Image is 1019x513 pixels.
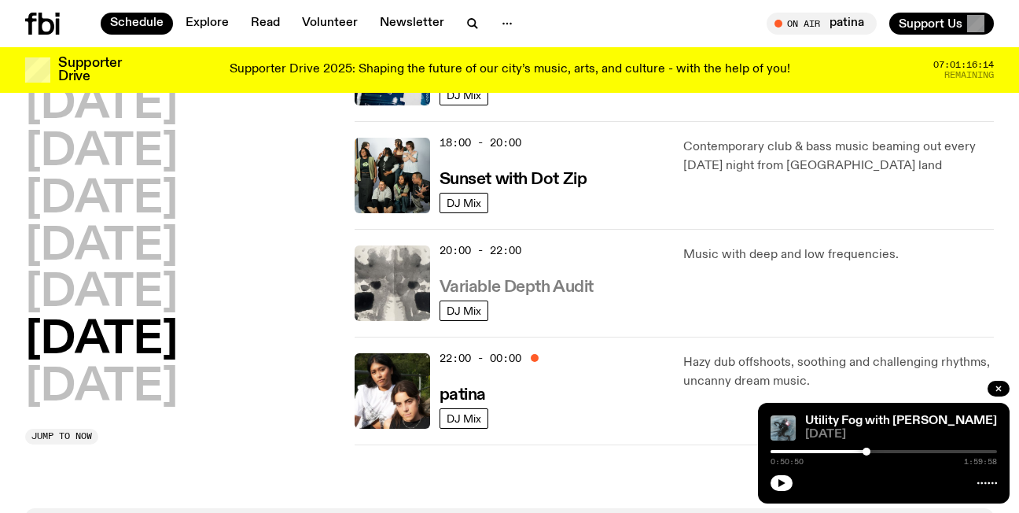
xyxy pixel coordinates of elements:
[683,245,994,264] p: Music with deep and low frequencies.
[25,429,98,445] button: Jump to now
[440,135,521,150] span: 18:00 - 20:00
[292,13,367,35] a: Volunteer
[683,353,994,391] p: Hazy dub offshoots, soothing and challenging rhythms, uncanny dream music.
[447,197,481,209] span: DJ Mix
[447,304,481,316] span: DJ Mix
[440,168,587,188] a: Sunset with Dot Zip
[230,63,790,77] p: Supporter Drive 2025: Shaping the future of our city’s music, arts, and culture - with the help o...
[944,71,994,79] span: Remaining
[25,319,178,363] button: [DATE]
[899,17,962,31] span: Support Us
[771,415,796,441] img: Cover to Giant Claw's album Decadent Stress Chamber
[440,301,488,321] a: DJ Mix
[31,432,92,441] span: Jump to now
[440,279,594,296] h3: Variable Depth Audit
[440,276,594,296] a: Variable Depth Audit
[964,458,997,466] span: 1:59:58
[355,245,430,321] img: A black and white Rorschach
[58,57,121,83] h3: Supporter Drive
[25,225,178,269] button: [DATE]
[447,412,481,424] span: DJ Mix
[370,13,454,35] a: Newsletter
[771,458,804,466] span: 0:50:50
[767,13,877,35] button: On Airpatina
[25,366,178,410] button: [DATE]
[25,131,178,175] button: [DATE]
[933,61,994,69] span: 07:01:16:14
[889,13,994,35] button: Support Us
[440,351,521,366] span: 22:00 - 00:00
[25,83,178,127] button: [DATE]
[101,13,173,35] a: Schedule
[176,13,238,35] a: Explore
[25,178,178,222] button: [DATE]
[447,89,481,101] span: DJ Mix
[440,85,488,105] a: DJ Mix
[241,13,289,35] a: Read
[440,408,488,429] a: DJ Mix
[440,193,488,213] a: DJ Mix
[25,272,178,316] button: [DATE]
[805,415,997,427] a: Utility Fog with [PERSON_NAME]
[805,429,997,441] span: [DATE]
[440,387,486,404] h3: patina
[440,384,486,404] a: patina
[683,138,994,175] p: Contemporary club & bass music beaming out every [DATE] night from [GEOGRAPHIC_DATA] land
[440,243,521,258] span: 20:00 - 22:00
[440,172,587,188] h3: Sunset with Dot Zip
